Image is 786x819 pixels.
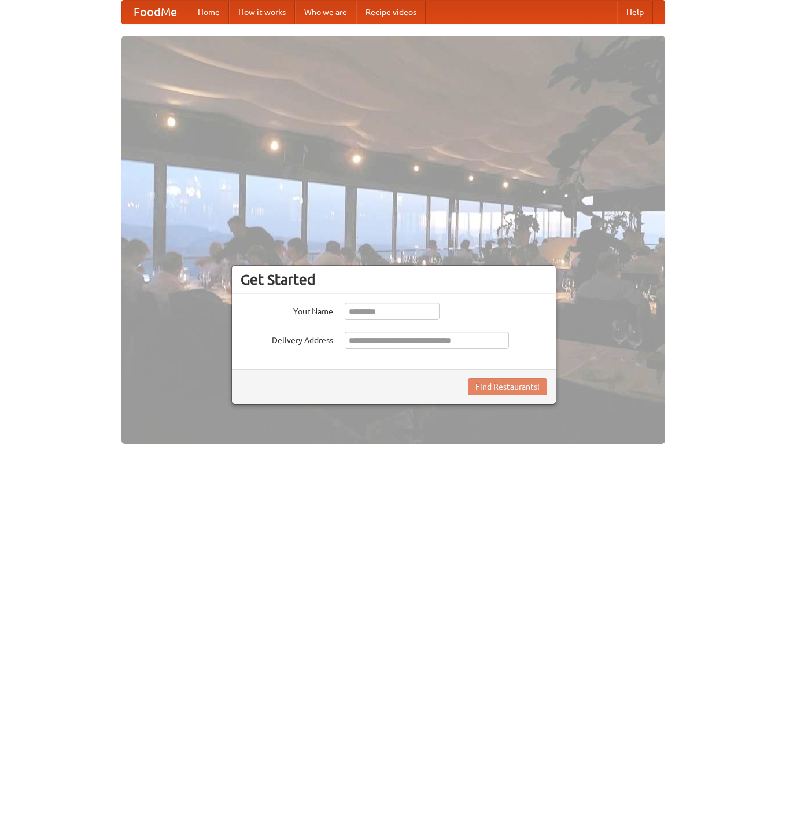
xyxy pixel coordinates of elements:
[189,1,229,24] a: Home
[295,1,356,24] a: Who we are
[468,378,547,395] button: Find Restaurants!
[356,1,426,24] a: Recipe videos
[617,1,653,24] a: Help
[241,271,547,288] h3: Get Started
[241,303,333,317] label: Your Name
[122,1,189,24] a: FoodMe
[229,1,295,24] a: How it works
[241,332,333,346] label: Delivery Address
